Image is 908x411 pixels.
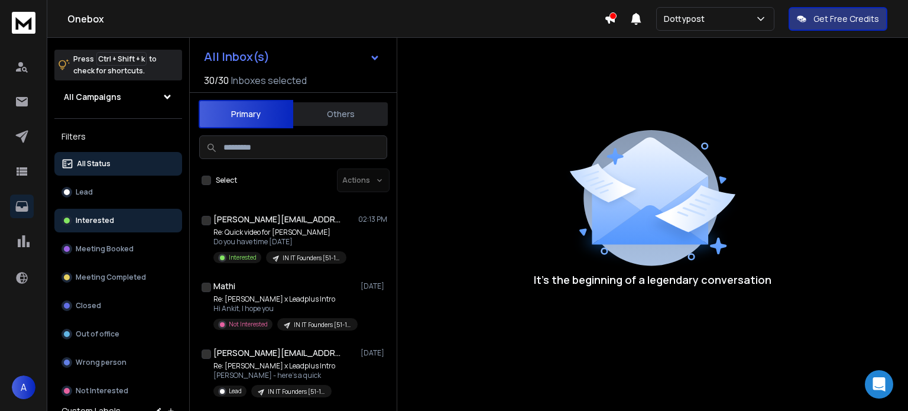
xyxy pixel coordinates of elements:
p: Interested [76,216,114,225]
p: Interested [229,253,257,262]
p: Do you have time [DATE] [213,237,346,247]
span: 30 / 30 [204,73,229,88]
h1: All Inbox(s) [204,51,270,63]
p: IN IT Founders [51-100] [294,321,351,329]
p: Lead [229,387,242,396]
button: Not Interested [54,379,182,403]
p: Out of office [76,329,119,339]
h1: [PERSON_NAME][EMAIL_ADDRESS][DOMAIN_NAME] [213,347,343,359]
h3: Filters [54,128,182,145]
p: [DATE] [361,348,387,358]
p: Wrong person [76,358,127,367]
p: All Status [77,159,111,169]
span: Ctrl + Shift + k [96,52,147,66]
button: Out of office [54,322,182,346]
button: Get Free Credits [789,7,887,31]
p: Closed [76,301,101,310]
h1: Onebox [67,12,604,26]
p: Re: [PERSON_NAME] x Leadplus Intro [213,361,335,371]
button: Meeting Completed [54,266,182,289]
p: Get Free Credits [813,13,879,25]
button: Others [293,101,388,127]
label: Select [216,176,237,185]
button: Primary [199,100,293,128]
button: All Status [54,152,182,176]
button: A [12,376,35,399]
p: IN IT Founders [51-100] [268,387,325,396]
button: Meeting Booked [54,237,182,261]
h1: [PERSON_NAME][EMAIL_ADDRESS][DOMAIN_NAME] [213,213,343,225]
p: Lead [76,187,93,197]
p: Hi Ankit, I hope you [213,304,355,313]
p: Not Interested [229,320,268,329]
h1: Mathi [213,280,235,292]
p: It’s the beginning of a legendary conversation [534,271,771,288]
p: 02:13 PM [358,215,387,224]
p: Not Interested [76,386,128,396]
img: logo [12,12,35,34]
p: Meeting Completed [76,273,146,282]
button: All Campaigns [54,85,182,109]
p: Re: [PERSON_NAME] x Leadplus Intro [213,295,355,304]
p: [PERSON_NAME] - here's a quick [213,371,335,380]
p: Press to check for shortcuts. [73,53,157,77]
button: Closed [54,294,182,318]
p: Dottypost [664,13,709,25]
button: Lead [54,180,182,204]
button: Interested [54,209,182,232]
p: Re: Quick video for [PERSON_NAME] [213,228,346,237]
div: Open Intercom Messenger [865,370,893,399]
p: IN IT Founders [51-100] [283,254,339,263]
button: Wrong person [54,351,182,374]
p: [DATE] [361,281,387,291]
button: All Inbox(s) [194,45,390,69]
h3: Inboxes selected [231,73,307,88]
p: Meeting Booked [76,244,134,254]
h1: All Campaigns [64,91,121,103]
